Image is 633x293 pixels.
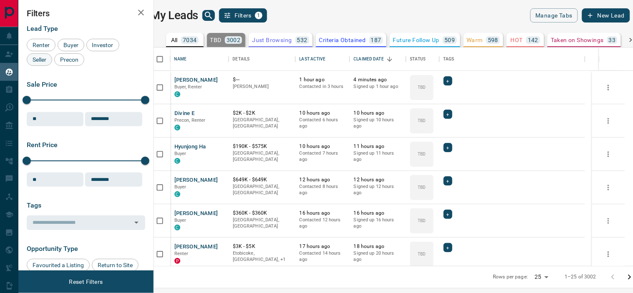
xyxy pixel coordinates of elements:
[354,210,402,217] p: 16 hours ago
[300,217,346,230] p: Contacted 12 hours ago
[92,259,139,271] div: Return to Site
[233,150,291,163] p: [GEOGRAPHIC_DATA], [GEOGRAPHIC_DATA]
[27,8,145,18] h2: Filters
[300,183,346,196] p: Contacted 8 hours ago
[30,56,49,63] span: Seller
[174,218,187,223] span: Buyer
[174,243,218,251] button: [PERSON_NAME]
[174,125,180,130] div: condos.ca
[446,243,449,252] span: +
[354,110,402,117] p: 10 hours ago
[444,176,452,185] div: +
[233,217,291,230] p: [GEOGRAPHIC_DATA], [GEOGRAPHIC_DATA]
[27,201,41,209] span: Tags
[354,217,402,230] p: Signed up 16 hours ago
[300,210,346,217] p: 16 hours ago
[256,13,262,18] span: 1
[151,9,199,22] h1: My Leads
[444,76,452,85] div: +
[174,158,180,164] div: condos.ca
[300,250,346,263] p: Contacted 14 hours ago
[446,110,449,118] span: +
[551,37,604,43] p: Taken on Showings
[354,183,402,196] p: Signed up 12 hours ago
[27,259,90,271] div: Favourited a Listing
[418,184,426,190] p: TBD
[354,176,402,183] p: 12 hours ago
[86,39,119,51] div: Investor
[58,39,84,51] div: Buyer
[252,37,292,43] p: Just Browsing
[174,184,187,190] span: Buyer
[210,37,222,43] p: TBD
[27,141,58,149] span: Rent Price
[57,56,81,63] span: Precon
[418,118,426,124] p: TBD
[354,250,402,263] p: Signed up 20 hours ago
[233,48,250,71] div: Details
[27,53,52,66] div: Seller
[174,225,180,230] div: condos.ca
[354,48,384,71] div: Claimed Date
[444,143,452,152] div: +
[233,250,291,263] p: Oakville
[446,143,449,152] span: +
[493,273,528,280] p: Rows per page:
[183,37,197,43] p: 7034
[528,37,538,43] p: 142
[63,275,108,289] button: Reset Filters
[418,251,426,257] p: TBD
[170,48,229,71] div: Name
[174,176,218,184] button: [PERSON_NAME]
[174,251,189,256] span: Renter
[446,177,449,185] span: +
[444,243,452,252] div: +
[530,8,578,23] button: Manage Tabs
[233,243,291,250] p: $3K - $5K
[300,143,346,150] p: 10 hours ago
[350,48,406,71] div: Claimed Date
[95,262,136,268] span: Return to Site
[229,48,295,71] div: Details
[89,42,116,48] span: Investor
[410,48,426,71] div: Status
[233,143,291,150] p: $190K - $575K
[27,245,78,253] span: Opportunity Type
[174,76,218,84] button: [PERSON_NAME]
[393,37,439,43] p: Future Follow Up
[371,37,381,43] p: 187
[319,37,366,43] p: Criteria Obtained
[202,10,215,21] button: search button
[418,84,426,90] p: TBD
[27,39,55,51] div: Renter
[406,48,439,71] div: Status
[227,37,241,43] p: 3002
[174,84,202,90] span: Buyer, Renter
[233,117,291,130] p: [GEOGRAPHIC_DATA], [GEOGRAPHIC_DATA]
[233,76,291,83] p: $---
[418,151,426,157] p: TBD
[233,83,291,90] p: [PERSON_NAME]
[446,77,449,85] span: +
[384,53,396,65] button: Sort
[418,218,426,224] p: TBD
[174,48,187,71] div: Name
[354,243,402,250] p: 18 hours ago
[174,143,206,151] button: Hyunjong Ha
[131,217,142,228] button: Open
[444,48,455,71] div: Tags
[233,110,291,117] p: $2K - $2K
[174,118,206,123] span: Precon, Renter
[511,37,523,43] p: HOT
[467,37,483,43] p: Warm
[300,83,346,90] p: Contacted in 3 hours
[27,80,57,88] span: Sale Price
[602,248,615,260] button: more
[444,210,452,219] div: +
[354,150,402,163] p: Signed up 11 hours ago
[171,37,178,43] p: All
[174,110,195,118] button: Divine E
[233,176,291,183] p: $649K - $649K
[300,243,346,250] p: 17 hours ago
[582,8,630,23] button: New Lead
